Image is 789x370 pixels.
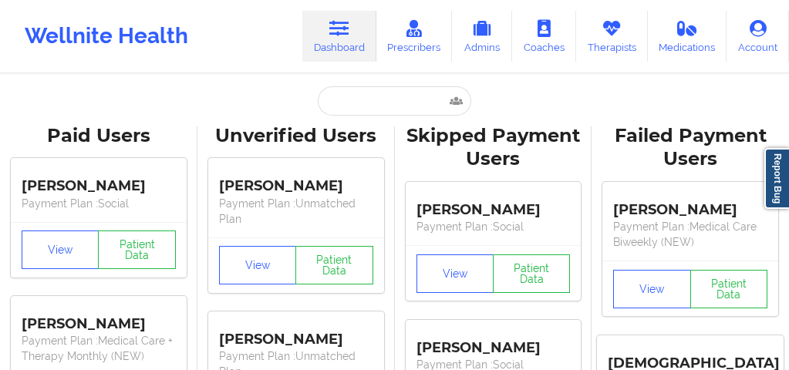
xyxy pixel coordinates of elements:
button: Patient Data [690,270,767,308]
div: [PERSON_NAME] [416,190,571,219]
div: [PERSON_NAME] [22,166,176,196]
button: View [613,270,690,308]
button: Patient Data [295,246,373,284]
div: Unverified Users [208,124,384,148]
button: Patient Data [493,254,570,293]
div: [PERSON_NAME] [613,190,767,219]
div: [PERSON_NAME] [219,319,373,348]
p: Payment Plan : Medical Care Biweekly (NEW) [613,219,767,250]
p: Payment Plan : Unmatched Plan [219,196,373,227]
button: View [416,254,494,293]
div: [PERSON_NAME] [219,166,373,196]
div: [PERSON_NAME] [22,304,176,333]
a: Therapists [576,11,648,62]
div: Failed Payment Users [602,124,778,172]
a: Report Bug [764,148,789,209]
div: Paid Users [11,124,187,148]
a: Dashboard [302,11,376,62]
button: Patient Data [98,230,175,269]
a: Prescribers [376,11,453,62]
a: Account [727,11,789,62]
a: Medications [648,11,727,62]
p: Payment Plan : Social [416,219,571,234]
button: View [22,230,99,269]
button: View [219,246,296,284]
p: Payment Plan : Medical Care + Therapy Monthly (NEW) [22,333,176,364]
a: Admins [452,11,512,62]
a: Coaches [512,11,576,62]
p: Payment Plan : Social [22,196,176,211]
div: [PERSON_NAME] [416,328,571,357]
div: Skipped Payment Users [406,124,582,172]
